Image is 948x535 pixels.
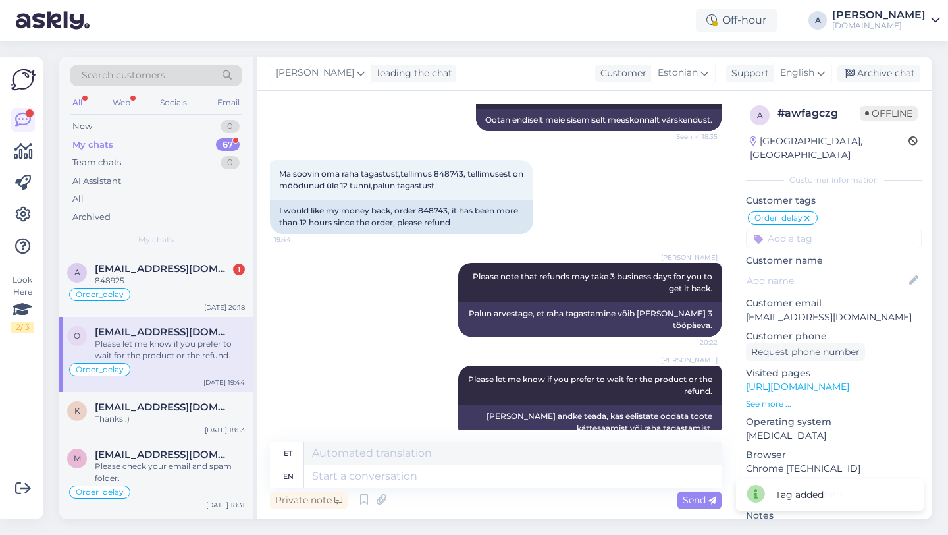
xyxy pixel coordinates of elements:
span: Ma soovin oma raha tagastust,tellimus 848743, tellimusest on möödunud üle 12 tunni,palun tagastust [279,169,525,190]
p: Chrome [TECHNICAL_ID] [746,462,922,476]
span: 20:22 [668,337,718,347]
p: Customer phone [746,329,922,343]
img: Askly Logo [11,67,36,92]
div: I would like my money back, order 848743, it has been more than 12 hours since the order, please ... [270,200,533,234]
p: Customer email [746,296,922,310]
div: 0 [221,120,240,133]
span: a [74,267,80,277]
div: 2 / 3 [11,322,34,333]
span: English [780,66,814,80]
div: # awfagczg [777,105,860,121]
div: Email [215,94,242,111]
div: Look Here [11,274,34,333]
div: 67 [216,138,240,152]
div: Off-hour [696,9,777,32]
div: New [72,120,92,133]
div: Palun arvestage, et raha tagastamine võib [PERSON_NAME] 3 tööpäeva. [458,302,722,337]
span: Please let me know if you prefer to wait for the product or the refund. [468,374,714,396]
span: kriskl44s@gmail.com [95,401,232,413]
span: Estonian [658,66,698,80]
span: Search customers [82,69,165,82]
span: 19:44 [274,235,323,244]
span: o [74,331,80,341]
span: Seen ✓ 18:35 [668,132,718,142]
p: Operating system [746,415,922,429]
div: [DATE] 18:31 [206,500,245,510]
div: All [70,94,85,111]
span: a [757,110,763,120]
div: Please check your email and spam folder. [95,461,245,484]
div: Please let me know if you prefer to wait for the product or the refund. [95,338,245,362]
span: My chats [138,234,174,246]
div: [GEOGRAPHIC_DATA], [GEOGRAPHIC_DATA] [750,134,908,162]
div: Archived [72,211,111,224]
span: magonezxz@inbox.lv [95,449,232,461]
input: Add name [747,273,907,288]
div: All [72,192,84,206]
span: Send [683,494,716,506]
span: Offline [860,106,918,121]
p: Visited pages [746,366,922,380]
a: [URL][DOMAIN_NAME] [746,381,849,393]
span: Order_delay [76,291,124,298]
div: en [283,465,294,488]
span: [PERSON_NAME] [661,355,718,365]
div: Team chats [72,156,121,169]
span: Order_delay [76,366,124,374]
div: [DATE] 19:44 [203,378,245,387]
p: Customer tags [746,194,922,208]
p: Customer name [746,254,922,267]
div: Archive chat [837,65,920,82]
div: 848925 [95,275,245,287]
div: [DATE] 20:18 [204,302,245,312]
span: olekorsolme@gmail.com [95,326,232,338]
p: [MEDICAL_DATA] [746,429,922,443]
div: [DATE] 18:53 [205,425,245,435]
div: Socials [157,94,190,111]
div: [PERSON_NAME] [832,10,926,20]
p: [EMAIL_ADDRESS][DOMAIN_NAME] [746,310,922,324]
span: [PERSON_NAME] [276,66,354,80]
div: AI Assistant [72,175,121,188]
div: Request phone number [746,343,865,361]
p: See more ... [746,398,922,410]
a: [PERSON_NAME][DOMAIN_NAME] [832,10,940,31]
div: Tag added [776,488,824,502]
div: leading the chat [372,67,452,80]
div: 0 [221,156,240,169]
span: m [74,453,81,463]
p: Browser [746,448,922,462]
div: Customer [595,67,646,80]
div: Support [726,67,769,80]
div: A [808,11,827,30]
span: Order_delay [754,214,803,222]
div: Customer information [746,174,922,186]
div: Thanks :) [95,413,245,425]
span: andry7@inbox.lv [95,263,232,275]
div: Web [110,94,133,111]
span: k [74,406,80,416]
div: My chats [72,138,113,152]
div: Ootan endiselt meie sisemiselt meeskonnalt värskendust. [476,109,722,131]
div: 1 [233,264,245,275]
span: [PERSON_NAME] [661,252,718,262]
span: Order_delay [76,488,124,496]
input: Add a tag [746,229,922,248]
div: [PERSON_NAME] andke teada, kas eelistate oodata toote kättesaamist või raha tagastamist. [458,405,722,439]
div: et [284,442,292,465]
div: Private note [270,492,348,509]
div: [DOMAIN_NAME] [832,20,926,31]
span: Please note that refunds may take 3 business days for you to get it back. [473,271,714,293]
